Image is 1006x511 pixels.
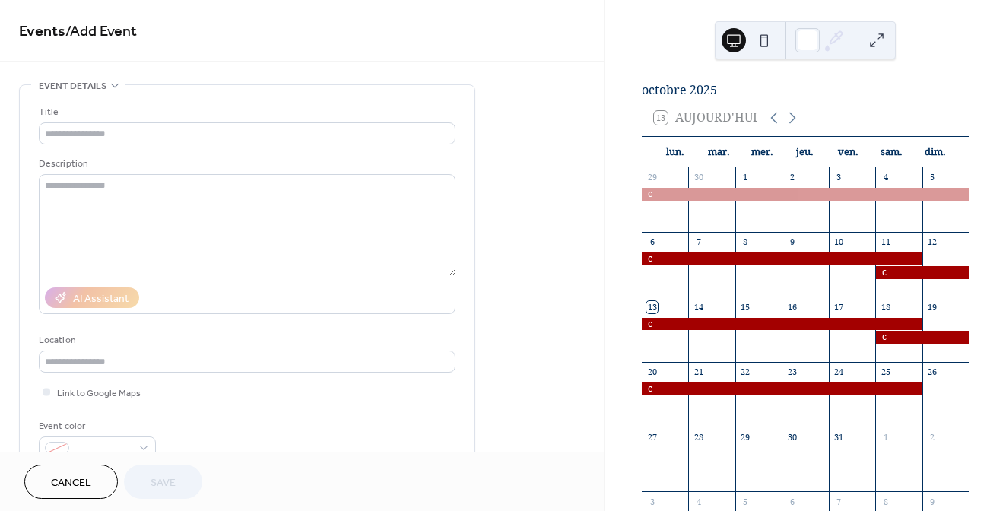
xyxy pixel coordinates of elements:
div: Event color [39,418,153,434]
div: 29 [740,431,751,443]
div: 3 [646,496,658,507]
div: octobre 2025 [642,81,969,100]
span: Link to Google Maps [57,386,141,401]
div: 7 [693,236,704,248]
div: ven. [827,137,870,167]
div: 5 [740,496,751,507]
div: 14 [693,301,704,313]
div: jeu. [783,137,827,167]
div: 6 [786,496,798,507]
div: 20 [646,367,658,378]
div: dim. [913,137,957,167]
div: 28 [693,431,704,443]
div: 18 [880,301,891,313]
div: mer. [741,137,784,167]
div: 31 [833,431,845,443]
div: 24 [833,367,845,378]
div: 4 [693,496,704,507]
div: 9 [786,236,798,248]
div: 22 [740,367,751,378]
span: Cancel [51,475,91,491]
div: 3 [833,172,845,183]
div: 5 [927,172,938,183]
div: 27 [646,431,658,443]
div: 30 [786,431,798,443]
div: 19 [927,301,938,313]
div: 15 [740,301,751,313]
div: 12 [927,236,938,248]
div: 9 [927,496,938,507]
div: c [642,382,922,395]
div: 29 [646,172,658,183]
div: 23 [786,367,798,378]
div: 11 [880,236,891,248]
div: 8 [740,236,751,248]
div: 4 [880,172,891,183]
div: 6 [646,236,658,248]
div: Title [39,104,452,120]
div: 30 [693,172,704,183]
span: / Add Event [65,17,137,46]
div: c [642,252,922,265]
div: 21 [693,367,704,378]
div: sam. [870,137,913,167]
div: 13 [646,301,658,313]
div: lun. [654,137,697,167]
div: 2 [786,172,798,183]
div: 1 [880,431,891,443]
div: Location [39,332,452,348]
div: 1 [740,172,751,183]
div: c [642,188,969,201]
div: Description [39,156,452,172]
span: Event details [39,78,106,94]
div: 10 [833,236,845,248]
div: c [642,318,922,331]
div: mar. [697,137,741,167]
div: 8 [880,496,891,507]
div: 7 [833,496,845,507]
div: 2 [927,431,938,443]
button: Cancel [24,465,118,499]
div: 16 [786,301,798,313]
a: Events [19,17,65,46]
div: c [875,331,969,344]
div: 26 [927,367,938,378]
div: 25 [880,367,891,378]
div: c [875,266,969,279]
div: 17 [833,301,845,313]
